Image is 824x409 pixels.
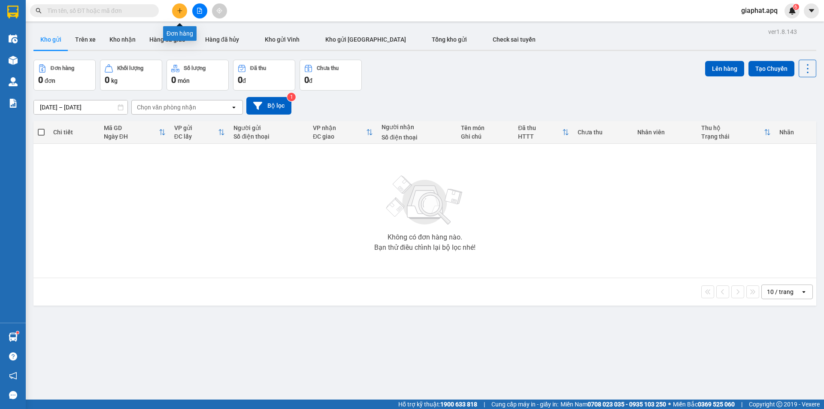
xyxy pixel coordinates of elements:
[304,75,309,85] span: 0
[177,8,183,14] span: plus
[668,403,671,406] span: ⚪️
[701,124,763,131] div: Thu hộ
[9,372,17,380] span: notification
[105,75,109,85] span: 0
[230,104,237,111] svg: open
[265,36,300,43] span: Kho gửi Vinh
[170,121,230,144] th: Toggle SortBy
[142,29,192,50] button: Hàng đã giao
[163,26,197,41] div: Đơn hàng
[233,124,304,131] div: Người gửi
[242,77,246,84] span: đ
[172,3,187,18] button: plus
[137,103,196,112] div: Chọn văn phòng nhận
[734,5,785,16] span: giaphat.apq
[748,61,794,76] button: Tạo Chuyến
[33,29,68,50] button: Kho gửi
[776,401,782,407] span: copyright
[197,8,203,14] span: file-add
[793,4,799,10] sup: 6
[212,3,227,18] button: aim
[104,133,159,140] div: Ngày ĐH
[637,129,693,136] div: Nhân viên
[184,65,206,71] div: Số lượng
[432,36,467,43] span: Tổng kho gửi
[309,77,312,84] span: đ
[313,133,366,140] div: ĐC giao
[779,129,812,136] div: Nhãn
[16,331,19,334] sup: 1
[205,36,239,43] span: Hàng đã hủy
[238,75,242,85] span: 0
[34,100,127,114] input: Select a date range.
[104,124,159,131] div: Mã GD
[698,401,735,408] strong: 0369 525 060
[47,6,148,15] input: Tìm tên, số ĐT hoặc mã đơn
[36,8,42,14] span: search
[461,124,509,131] div: Tên món
[9,34,18,43] img: warehouse-icon
[103,29,142,50] button: Kho nhận
[313,124,366,131] div: VP nhận
[701,133,763,140] div: Trạng thái
[578,129,629,136] div: Chưa thu
[388,234,462,241] div: Không có đơn hàng nào.
[233,60,295,91] button: Đã thu0đ
[250,65,266,71] div: Đã thu
[300,60,362,91] button: Chưa thu0đ
[9,56,18,65] img: warehouse-icon
[9,99,18,108] img: solution-icon
[588,401,666,408] strong: 0708 023 035 - 0935 103 250
[51,65,74,71] div: Đơn hàng
[246,97,291,115] button: Bộ lọc
[518,124,562,131] div: Đã thu
[111,77,118,84] span: kg
[794,4,797,10] span: 6
[53,129,95,136] div: Chi tiết
[514,121,573,144] th: Toggle SortBy
[382,124,452,130] div: Người nhận
[382,134,452,141] div: Số điện thoại
[117,65,143,71] div: Khối lượng
[484,400,485,409] span: |
[167,60,229,91] button: Số lượng0món
[491,400,558,409] span: Cung cấp máy in - giấy in:
[9,333,18,342] img: warehouse-icon
[808,7,815,15] span: caret-down
[233,133,304,140] div: Số điện thoại
[33,60,96,91] button: Đơn hàng0đơn
[440,401,477,408] strong: 1900 633 818
[382,170,468,230] img: svg+xml;base64,PHN2ZyBjbGFzcz0ibGlzdC1wbHVnX19zdmciIHhtbG5zPSJodHRwOi8vd3d3LnczLm9yZy8yMDAwL3N2Zy...
[100,121,170,144] th: Toggle SortBy
[788,7,796,15] img: icon-new-feature
[317,65,339,71] div: Chưa thu
[493,36,536,43] span: Check sai tuyến
[560,400,666,409] span: Miền Nam
[9,391,17,399] span: message
[68,29,103,50] button: Trên xe
[171,75,176,85] span: 0
[192,3,207,18] button: file-add
[705,61,744,76] button: Lên hàng
[518,133,562,140] div: HTTT
[325,36,406,43] span: Kho gửi [GEOGRAPHIC_DATA]
[309,121,377,144] th: Toggle SortBy
[45,77,55,84] span: đơn
[767,288,794,296] div: 10 / trang
[768,27,797,36] div: ver 1.8.143
[461,133,509,140] div: Ghi chú
[398,400,477,409] span: Hỗ trợ kỹ thuật:
[374,244,476,251] div: Bạn thử điều chỉnh lại bộ lọc nhé!
[673,400,735,409] span: Miền Bắc
[800,288,807,295] svg: open
[9,77,18,86] img: warehouse-icon
[38,75,43,85] span: 0
[7,6,18,18] img: logo-vxr
[100,60,162,91] button: Khối lượng0kg
[287,93,296,101] sup: 1
[804,3,819,18] button: caret-down
[174,124,218,131] div: VP gửi
[178,77,190,84] span: món
[174,133,218,140] div: ĐC lấy
[697,121,775,144] th: Toggle SortBy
